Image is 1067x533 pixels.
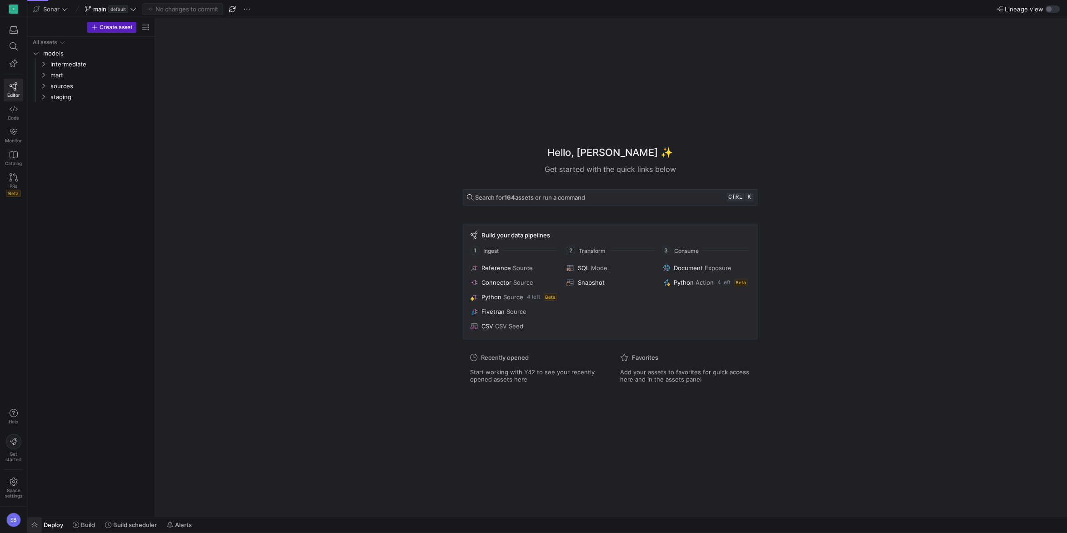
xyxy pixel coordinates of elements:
[31,48,151,59] div: Press SPACE to select this row.
[50,70,150,80] span: mart
[469,262,559,273] button: ReferenceSource
[469,292,559,302] button: PythonSource4 leftBeta
[463,164,757,175] div: Get started with the quick links below
[544,293,557,301] span: Beta
[69,517,99,533] button: Build
[565,262,655,273] button: SQLModel
[577,279,604,286] span: Snapshot
[31,91,151,102] div: Press SPACE to select this row.
[4,170,23,201] a: PRsBeta
[591,264,608,272] span: Model
[101,517,161,533] button: Build scheduler
[31,37,151,48] div: Press SPACE to select this row.
[108,5,128,13] span: default
[527,294,540,300] span: 4 left
[717,279,731,286] span: 4 left
[547,145,673,160] h1: Hello, [PERSON_NAME] ✨
[87,22,136,33] button: Create asset
[43,48,150,59] span: models
[163,517,196,533] button: Alerts
[463,189,757,206] button: Search for164assets or run a commandctrlk
[8,419,19,424] span: Help
[5,488,22,498] span: Space settings
[4,79,23,101] a: Editor
[4,147,23,170] a: Catalog
[33,39,57,45] div: All assets
[50,92,150,102] span: staging
[8,115,19,121] span: Code
[4,405,23,428] button: Help
[577,264,589,272] span: SQL
[4,1,23,17] a: S
[481,293,501,301] span: Python
[5,451,21,462] span: Get started
[7,92,20,98] span: Editor
[745,193,753,201] kbd: k
[513,264,533,272] span: Source
[481,308,505,315] span: Fivetran
[31,59,151,70] div: Press SPACE to select this row.
[5,161,22,166] span: Catalog
[469,306,559,317] button: FivetranSource
[83,3,139,15] button: maindefault
[661,277,751,288] button: PythonAction4 leftBeta
[4,101,23,124] a: Code
[113,521,157,528] span: Build scheduler
[475,194,585,201] span: Search for assets or run a command
[726,193,744,201] kbd: ctrl
[100,24,132,30] span: Create asset
[620,368,750,383] span: Add your assets to favorites for quick access here and in the assets panel
[513,279,533,286] span: Source
[1005,5,1043,13] span: Lineage view
[4,473,23,503] a: Spacesettings
[469,277,559,288] button: ConnectorSource
[175,521,192,528] span: Alerts
[734,279,747,286] span: Beta
[4,430,23,466] button: Getstarted
[705,264,731,272] span: Exposure
[674,264,703,272] span: Document
[6,513,21,527] div: SB
[5,138,22,143] span: Monitor
[93,5,106,13] span: main
[565,277,655,288] button: Snapshot
[6,190,21,197] span: Beta
[470,368,600,383] span: Start working with Y42 to see your recently opened assets here
[661,262,751,273] button: DocumentExposure
[481,264,511,272] span: Reference
[31,70,151,80] div: Press SPACE to select this row.
[81,521,95,528] span: Build
[31,3,70,15] button: Sonar
[4,124,23,147] a: Monitor
[50,59,150,70] span: intermediate
[481,354,529,361] span: Recently opened
[506,308,526,315] span: Source
[481,322,493,330] span: CSV
[495,322,523,330] span: CSV Seed
[696,279,714,286] span: Action
[632,354,658,361] span: Favorites
[503,293,523,301] span: Source
[31,80,151,91] div: Press SPACE to select this row.
[481,279,511,286] span: Connector
[10,183,17,189] span: PRs
[504,194,515,201] strong: 164
[43,5,60,13] span: Sonar
[4,510,23,529] button: SB
[469,321,559,332] button: CSVCSV Seed
[44,521,63,528] span: Deploy
[50,81,150,91] span: sources
[9,5,18,14] div: S
[481,231,550,239] span: Build your data pipelines
[674,279,694,286] span: Python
